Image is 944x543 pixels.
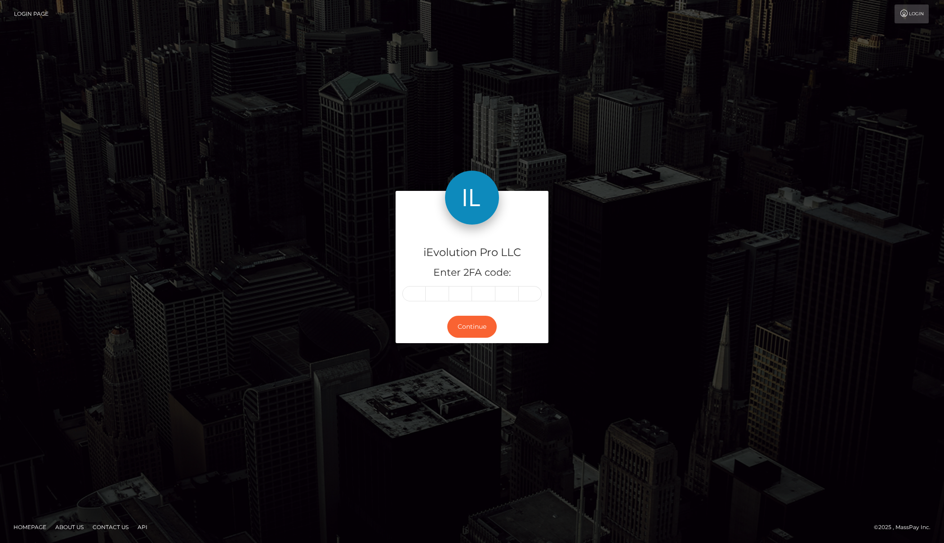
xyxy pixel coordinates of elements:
[447,316,497,338] button: Continue
[445,171,499,225] img: iEvolution Pro LLC
[402,266,542,280] h5: Enter 2FA code:
[134,520,151,534] a: API
[52,520,87,534] a: About Us
[14,4,49,23] a: Login Page
[874,522,937,532] div: © 2025 , MassPay Inc.
[89,520,132,534] a: Contact Us
[10,520,50,534] a: Homepage
[402,245,542,260] h4: iEvolution Pro LLC
[895,4,929,23] a: Login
